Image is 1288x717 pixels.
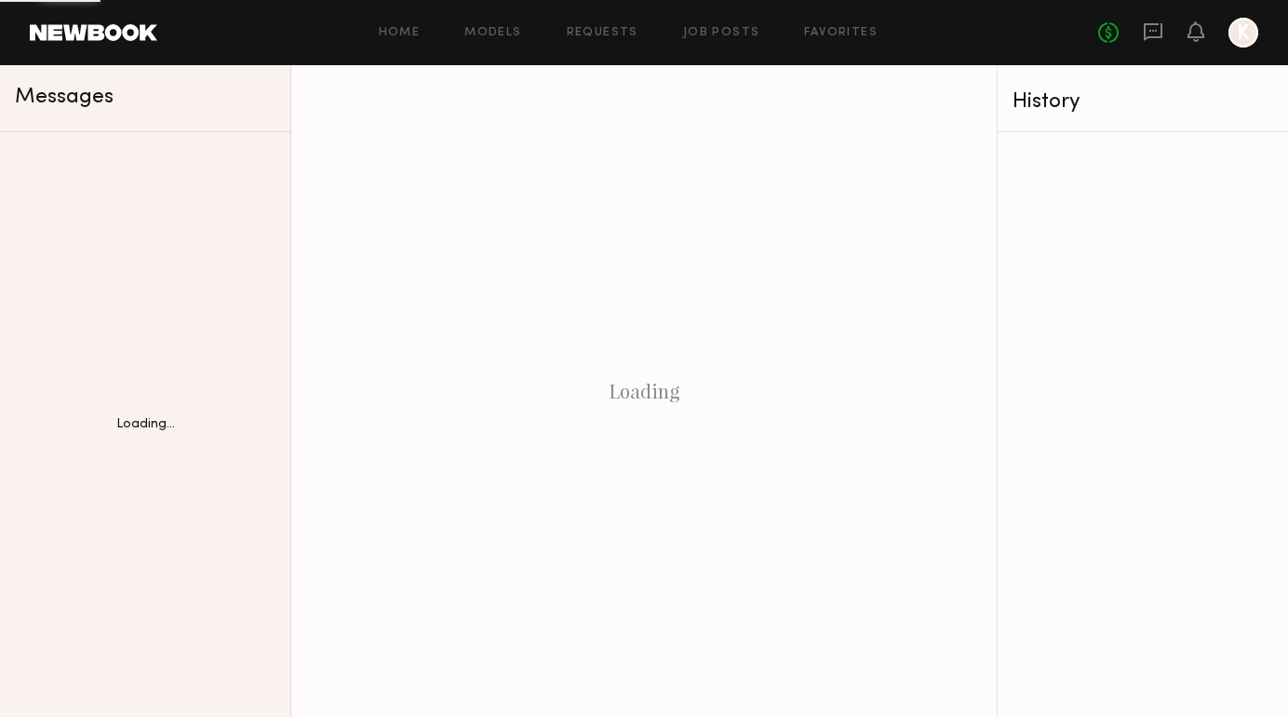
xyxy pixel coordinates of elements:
a: K [1228,18,1258,47]
a: Models [464,27,521,39]
a: Requests [567,27,638,39]
div: History [1013,91,1273,113]
a: Job Posts [683,27,760,39]
a: Home [379,27,421,39]
a: Favorites [804,27,878,39]
span: Messages [15,87,114,108]
div: Loading... [116,418,175,431]
div: Loading [291,65,997,717]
